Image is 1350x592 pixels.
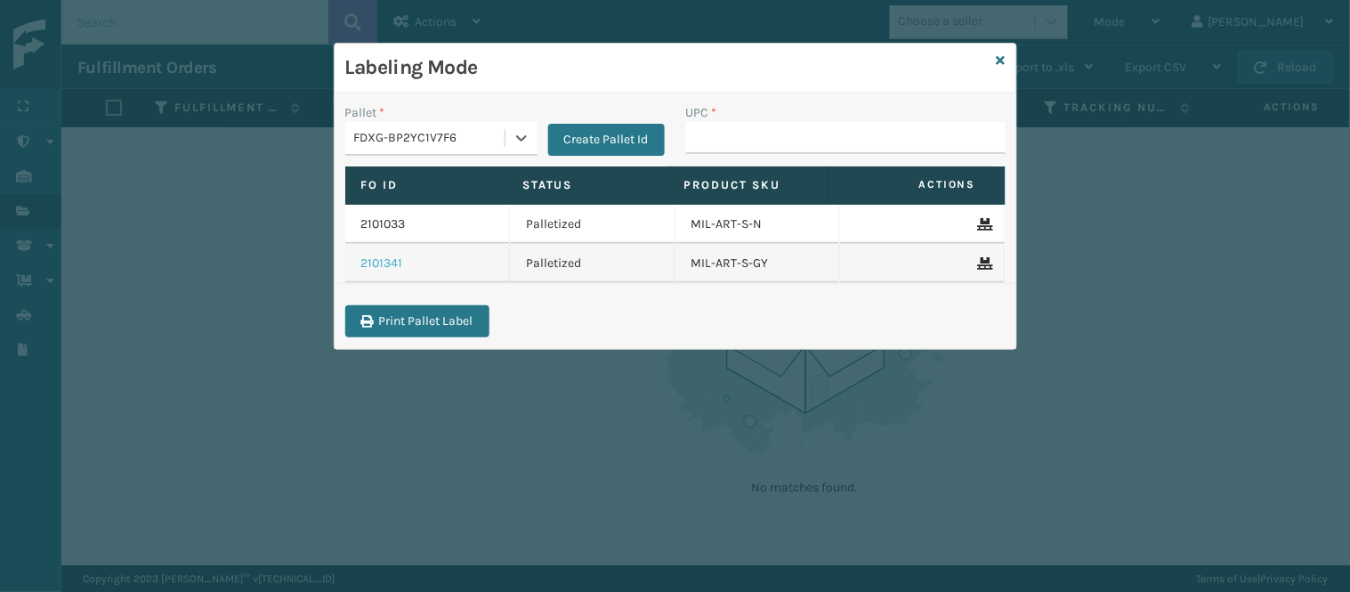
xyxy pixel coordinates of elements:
[361,255,403,272] a: 2101341
[686,103,717,122] label: UPC
[684,177,813,193] label: Product SKU
[361,177,490,193] label: Fo Id
[510,244,675,283] td: Palletized
[978,218,989,231] i: Remove From Pallet
[345,103,385,122] label: Pallet
[835,170,987,199] span: Actions
[548,124,665,156] button: Create Pallet Id
[675,205,841,244] td: MIL-ART-S-N
[361,215,406,233] a: 2101033
[345,305,489,337] button: Print Pallet Label
[510,205,675,244] td: Palletized
[522,177,651,193] label: Status
[354,129,506,148] div: FDXG-BP2YC1V7F6
[978,257,989,270] i: Remove From Pallet
[345,54,990,81] h3: Labeling Mode
[675,244,841,283] td: MIL-ART-S-GY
